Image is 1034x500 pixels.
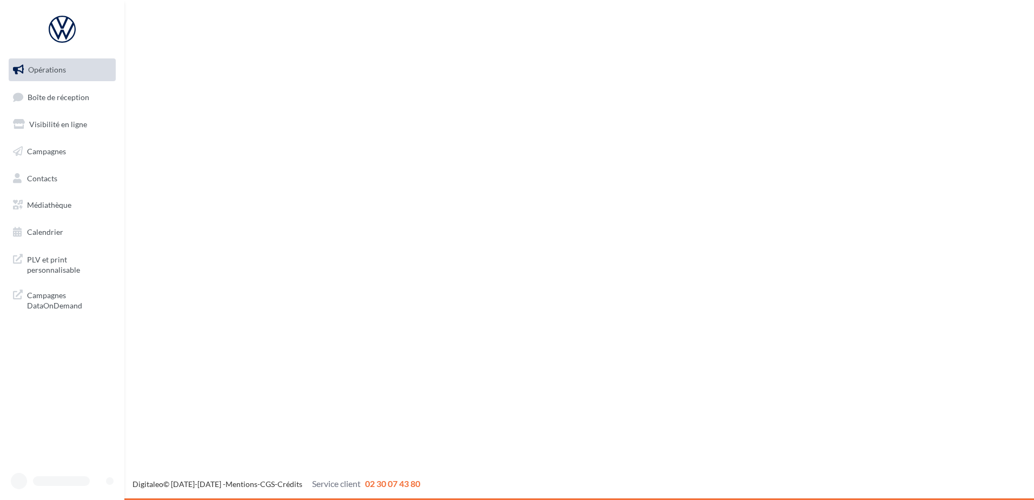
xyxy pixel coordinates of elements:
span: Calendrier [27,227,63,236]
span: Campagnes DataOnDemand [27,288,111,311]
a: Contacts [6,167,118,190]
span: Médiathèque [27,200,71,209]
span: Campagnes [27,147,66,156]
span: © [DATE]-[DATE] - - - [132,479,420,489]
span: Contacts [27,173,57,182]
span: Opérations [28,65,66,74]
span: Boîte de réception [28,92,89,101]
span: 02 30 07 43 80 [365,478,420,489]
a: Médiathèque [6,194,118,216]
a: Visibilité en ligne [6,113,118,136]
span: Service client [312,478,361,489]
a: CGS [260,479,275,489]
span: PLV et print personnalisable [27,252,111,275]
a: Calendrier [6,221,118,244]
a: Opérations [6,58,118,81]
a: Mentions [226,479,257,489]
a: Campagnes DataOnDemand [6,284,118,315]
a: Boîte de réception [6,85,118,109]
a: PLV et print personnalisable [6,248,118,280]
a: Crédits [277,479,302,489]
a: Digitaleo [132,479,163,489]
a: Campagnes [6,140,118,163]
span: Visibilité en ligne [29,120,87,129]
